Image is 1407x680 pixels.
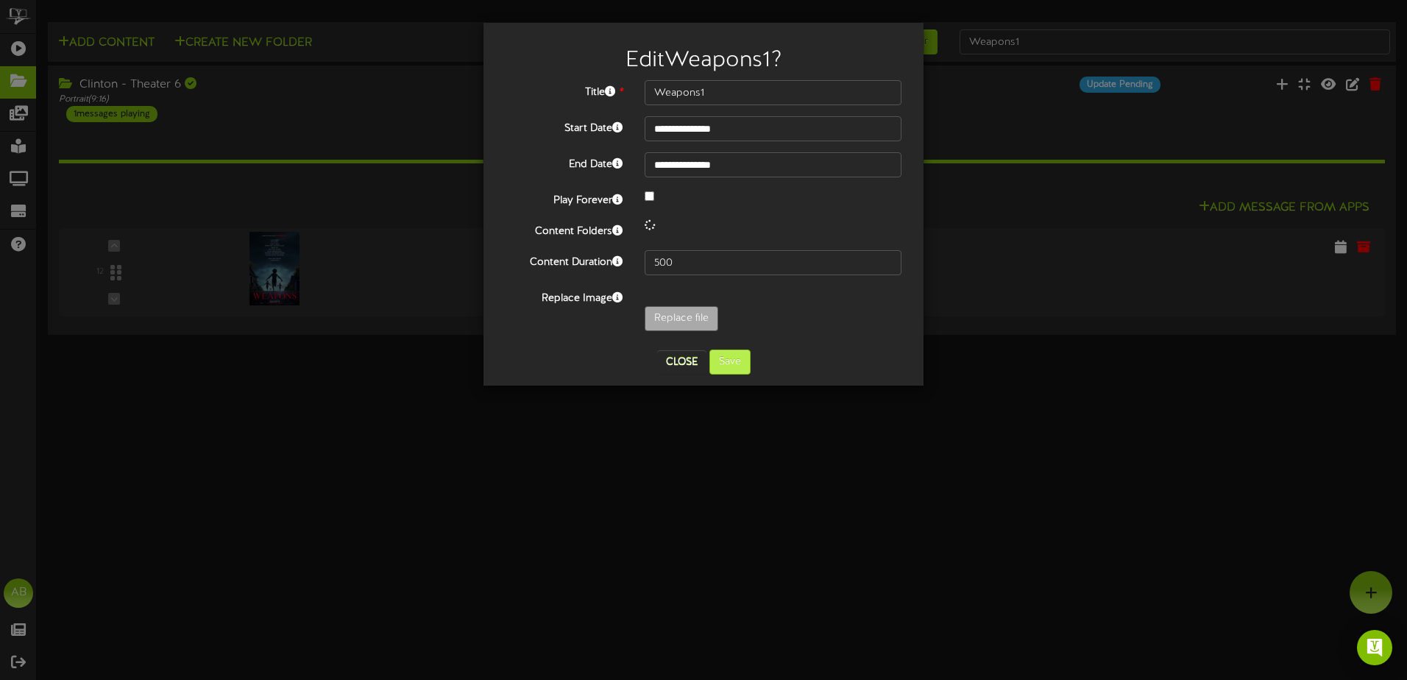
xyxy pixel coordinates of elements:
[495,152,634,172] label: End Date
[495,116,634,136] label: Start Date
[645,80,901,105] input: Title
[657,350,706,374] button: Close
[709,350,751,375] button: Save
[495,250,634,270] label: Content Duration
[1357,630,1392,665] div: Open Intercom Messenger
[495,80,634,100] label: Title
[645,250,901,275] input: 15
[495,188,634,208] label: Play Forever
[495,219,634,239] label: Content Folders
[506,49,901,73] h2: Edit Weapons1 ?
[495,286,634,306] label: Replace Image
